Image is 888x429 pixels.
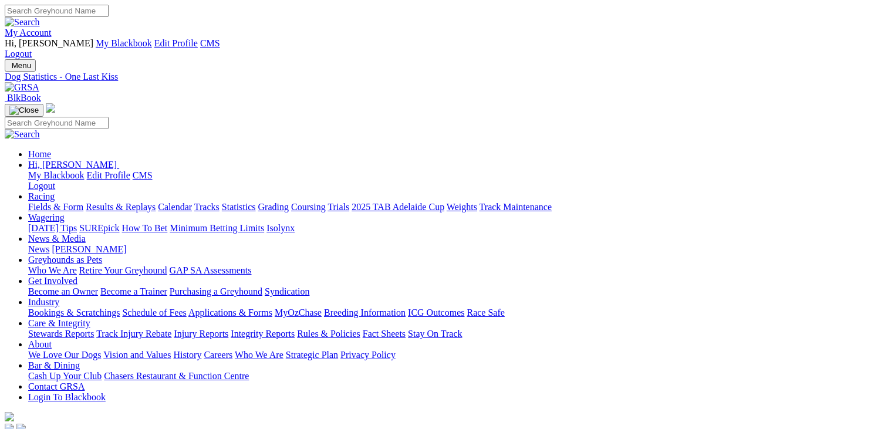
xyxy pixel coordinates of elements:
[480,202,552,212] a: Track Maintenance
[291,202,326,212] a: Coursing
[28,381,85,391] a: Contact GRSA
[158,202,192,212] a: Calendar
[222,202,256,212] a: Statistics
[5,117,109,129] input: Search
[28,371,883,381] div: Bar & Dining
[28,181,55,191] a: Logout
[28,160,119,170] a: Hi, [PERSON_NAME]
[28,265,883,276] div: Greyhounds as Pets
[28,234,86,244] a: News & Media
[174,329,228,339] a: Injury Reports
[7,93,41,103] span: BlkBook
[5,49,32,59] a: Logout
[28,371,102,381] a: Cash Up Your Club
[5,38,93,48] span: Hi, [PERSON_NAME]
[28,223,77,233] a: [DATE] Tips
[170,286,262,296] a: Purchasing a Greyhound
[170,265,252,275] a: GAP SA Assessments
[324,308,406,317] a: Breeding Information
[28,360,80,370] a: Bar & Dining
[122,223,168,233] a: How To Bet
[340,350,396,360] a: Privacy Policy
[86,202,156,212] a: Results & Replays
[266,223,295,233] a: Isolynx
[5,5,109,17] input: Search
[28,392,106,402] a: Login To Blackbook
[96,38,152,48] a: My Blackbook
[194,202,220,212] a: Tracks
[170,223,264,233] a: Minimum Betting Limits
[275,308,322,317] a: MyOzChase
[363,329,406,339] a: Fact Sheets
[188,308,272,317] a: Applications & Forms
[79,265,167,275] a: Retire Your Greyhound
[79,223,119,233] a: SUREpick
[9,106,39,115] img: Close
[87,170,130,180] a: Edit Profile
[231,329,295,339] a: Integrity Reports
[100,286,167,296] a: Become a Trainer
[5,129,40,140] img: Search
[173,350,201,360] a: History
[28,202,83,212] a: Fields & Form
[28,350,883,360] div: About
[5,28,52,38] a: My Account
[204,350,232,360] a: Careers
[352,202,444,212] a: 2025 TAB Adelaide Cup
[408,308,464,317] a: ICG Outcomes
[28,212,65,222] a: Wagering
[28,265,77,275] a: Who We Are
[28,329,94,339] a: Stewards Reports
[28,308,120,317] a: Bookings & Scratchings
[28,350,101,360] a: We Love Our Dogs
[28,255,102,265] a: Greyhounds as Pets
[5,38,883,59] div: My Account
[28,170,883,191] div: Hi, [PERSON_NAME]
[28,223,883,234] div: Wagering
[28,286,98,296] a: Become an Owner
[28,297,59,307] a: Industry
[28,339,52,349] a: About
[5,59,36,72] button: Toggle navigation
[12,61,31,70] span: Menu
[28,244,883,255] div: News & Media
[297,329,360,339] a: Rules & Policies
[28,276,77,286] a: Get Involved
[46,103,55,113] img: logo-grsa-white.png
[467,308,504,317] a: Race Safe
[28,202,883,212] div: Racing
[28,170,85,180] a: My Blackbook
[5,412,14,421] img: logo-grsa-white.png
[96,329,171,339] a: Track Injury Rebate
[5,93,41,103] a: BlkBook
[5,82,39,93] img: GRSA
[28,160,117,170] span: Hi, [PERSON_NAME]
[122,308,186,317] a: Schedule of Fees
[28,244,49,254] a: News
[5,72,883,82] a: Dog Statistics - One Last Kiss
[104,371,249,381] a: Chasers Restaurant & Function Centre
[133,170,153,180] a: CMS
[28,286,883,297] div: Get Involved
[52,244,126,254] a: [PERSON_NAME]
[200,38,220,48] a: CMS
[327,202,349,212] a: Trials
[28,329,883,339] div: Care & Integrity
[258,202,289,212] a: Grading
[28,149,51,159] a: Home
[5,17,40,28] img: Search
[235,350,283,360] a: Who We Are
[103,350,171,360] a: Vision and Values
[408,329,462,339] a: Stay On Track
[154,38,198,48] a: Edit Profile
[286,350,338,360] a: Strategic Plan
[28,191,55,201] a: Racing
[28,308,883,318] div: Industry
[28,318,90,328] a: Care & Integrity
[5,104,43,117] button: Toggle navigation
[265,286,309,296] a: Syndication
[447,202,477,212] a: Weights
